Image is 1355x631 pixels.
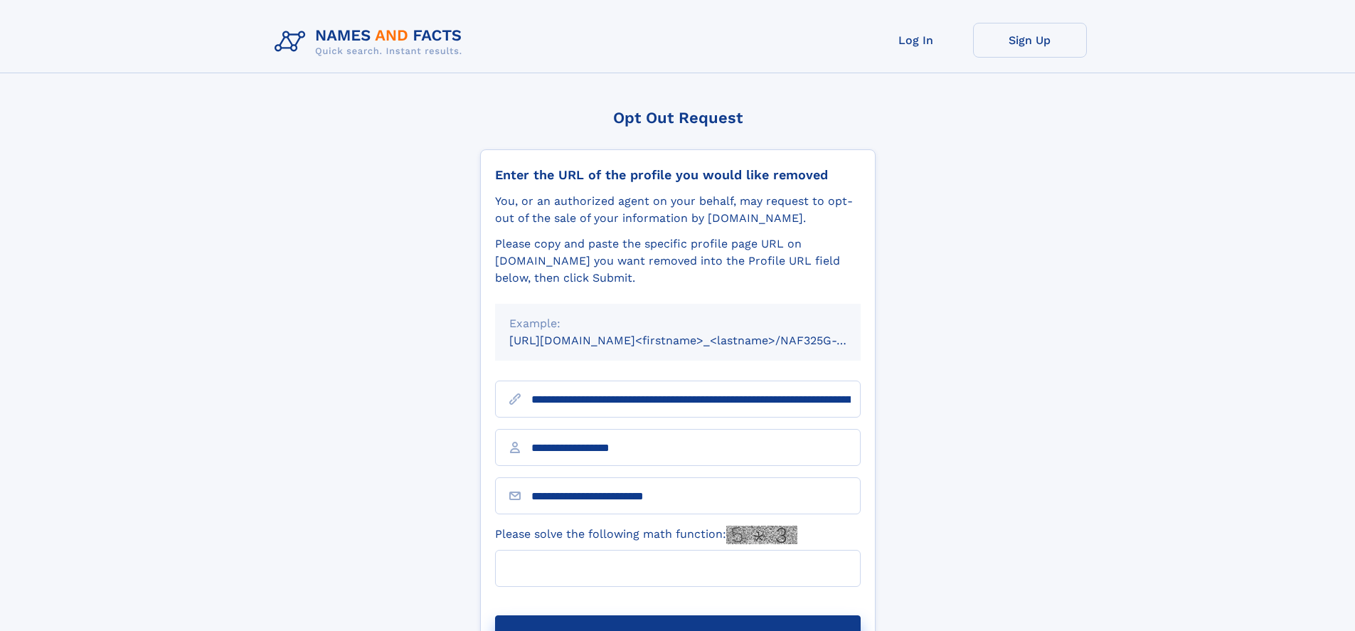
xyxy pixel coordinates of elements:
img: Logo Names and Facts [269,23,474,61]
div: Please copy and paste the specific profile page URL on [DOMAIN_NAME] you want removed into the Pr... [495,235,861,287]
div: Example: [509,315,846,332]
a: Sign Up [973,23,1087,58]
div: You, or an authorized agent on your behalf, may request to opt-out of the sale of your informatio... [495,193,861,227]
small: [URL][DOMAIN_NAME]<firstname>_<lastname>/NAF325G-xxxxxxxx [509,334,888,347]
div: Enter the URL of the profile you would like removed [495,167,861,183]
a: Log In [859,23,973,58]
div: Opt Out Request [480,109,876,127]
label: Please solve the following math function: [495,526,797,544]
